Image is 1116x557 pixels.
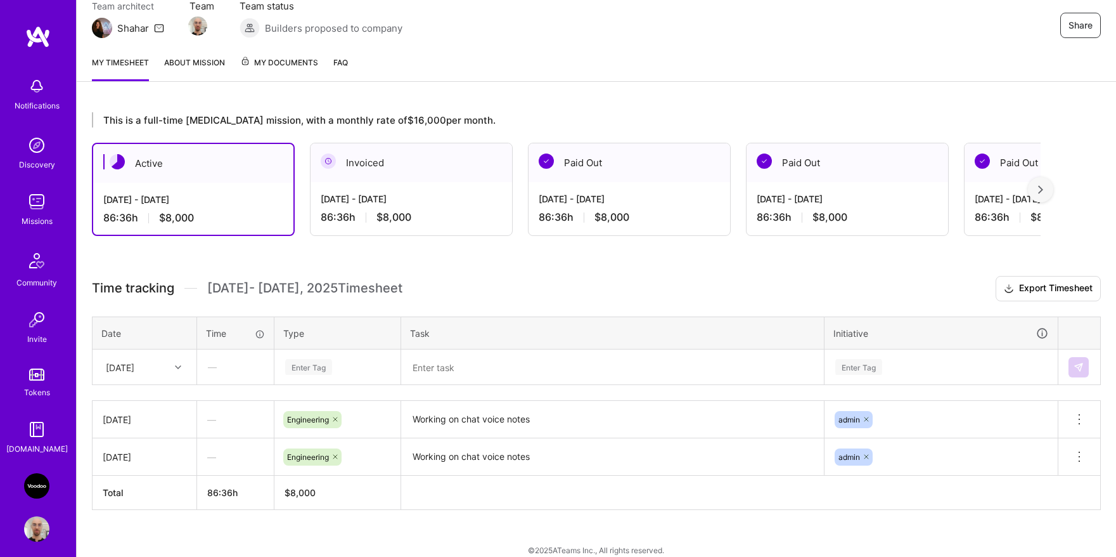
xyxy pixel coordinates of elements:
[188,16,207,36] img: Team Member Avatar
[402,440,823,475] textarea: Working on chat voice notes
[154,23,164,33] i: icon Mail
[164,56,225,81] a: About Mission
[838,415,860,424] span: admin
[22,246,52,276] img: Community
[539,154,554,169] img: Paid Out
[996,276,1101,301] button: Export Timesheet
[103,211,283,225] div: 86:36 h
[1038,185,1043,194] img: right
[103,413,186,426] div: [DATE]
[833,326,1049,341] div: Initiative
[24,417,49,442] img: guide book
[15,99,60,112] div: Notifications
[747,143,948,182] div: Paid Out
[376,211,411,224] span: $8,000
[274,317,401,350] th: Type
[1004,282,1014,296] i: icon Download
[189,15,206,37] a: Team Member Avatar
[757,211,938,224] div: 86:36 h
[333,56,348,81] a: FAQ
[6,442,68,455] div: [DOMAIN_NAME]
[402,402,823,437] textarea: Working on chat voice notes
[594,211,629,224] span: $8,000
[21,473,53,499] a: VooDoo (BeReal): Engineering Execution Squad
[321,154,336,169] img: Invoiced
[197,476,274,510] th: 86:36h
[197,403,274,436] div: —
[539,192,720,206] div: [DATE] - [DATE]
[975,154,990,169] img: Paid Out
[106,360,134,374] div: [DATE]
[103,450,186,464] div: [DATE]
[401,317,824,350] th: Task
[93,317,197,350] th: Date
[274,476,401,510] th: $8,000
[24,189,49,214] img: teamwork
[16,276,57,289] div: Community
[240,56,318,70] span: My Documents
[24,473,49,499] img: VooDoo (BeReal): Engineering Execution Squad
[24,386,50,399] div: Tokens
[92,280,174,296] span: Time tracking
[29,369,44,381] img: tokens
[198,350,273,384] div: —
[529,143,730,182] div: Paid Out
[21,516,53,542] a: User Avatar
[321,211,502,224] div: 86:36 h
[25,25,51,48] img: logo
[207,280,402,296] span: [DATE] - [DATE] , 2025 Timesheet
[1030,211,1065,224] span: $8,000
[24,133,49,158] img: discovery
[92,18,112,38] img: Team Architect
[757,192,938,206] div: [DATE] - [DATE]
[1068,19,1093,32] span: Share
[117,22,149,35] div: Shahar
[93,144,293,183] div: Active
[539,211,720,224] div: 86:36 h
[92,56,149,81] a: My timesheet
[287,452,329,462] span: Engineering
[206,327,265,340] div: Time
[321,192,502,206] div: [DATE] - [DATE]
[240,56,318,81] a: My Documents
[197,440,274,474] div: —
[175,364,181,370] i: icon Chevron
[24,307,49,332] img: Invite
[19,158,55,171] div: Discovery
[757,154,772,169] img: Paid Out
[159,211,194,225] span: $8,000
[1060,13,1101,38] button: Share
[285,357,332,377] div: Enter Tag
[27,332,47,346] div: Invite
[311,143,512,182] div: Invoiced
[92,112,1041,128] div: This is a full-time [MEDICAL_DATA] mission, with a monthly rate of $16,000 per month.
[110,154,125,169] img: Active
[103,193,283,206] div: [DATE] - [DATE]
[93,476,197,510] th: Total
[240,18,260,38] img: Builders proposed to company
[24,516,49,542] img: User Avatar
[24,74,49,99] img: bell
[838,452,860,462] span: admin
[835,357,882,377] div: Enter Tag
[1074,362,1084,372] img: Submit
[265,22,402,35] span: Builders proposed to company
[812,211,847,224] span: $8,000
[287,415,329,424] span: Engineering
[22,214,53,228] div: Missions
